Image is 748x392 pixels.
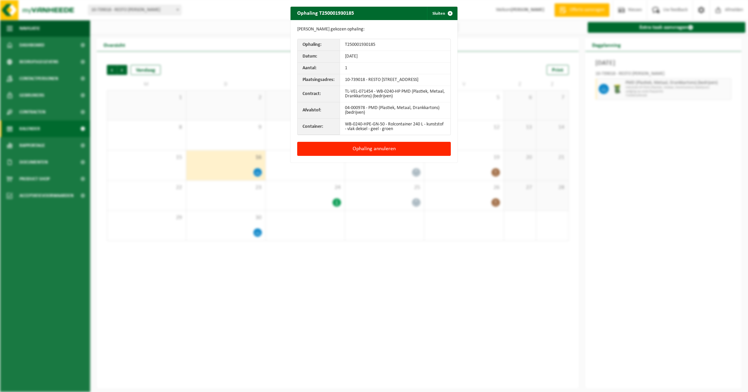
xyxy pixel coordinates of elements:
td: TL-VEL-071454 - WB-0240-HP PMD (Plastiek, Metaal, Drankkartons) (bedrijven) [340,86,450,102]
td: T250001930185 [340,39,450,51]
td: 10-739018 - RESTO [STREET_ADDRESS] [340,74,450,86]
button: Ophaling annuleren [297,142,451,156]
p: [PERSON_NAME] gekozen ophaling: [297,27,451,32]
th: Contract: [298,86,340,102]
td: 04-000978 - PMD (Plastiek, Metaal, Drankkartons) (bedrijven) [340,102,450,119]
td: [DATE] [340,51,450,63]
h2: Ophaling T250001930185 [291,7,361,19]
td: 1 [340,63,450,74]
th: Afvalstof: [298,102,340,119]
th: Plaatsingsadres: [298,74,340,86]
td: WB-0240-HPE-GN-50 - Rolcontainer 240 L - kunststof - vlak deksel - geel - groen [340,119,450,135]
th: Ophaling: [298,39,340,51]
th: Aantal: [298,63,340,74]
th: Datum: [298,51,340,63]
button: Sluiten [427,7,457,20]
th: Container: [298,119,340,135]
